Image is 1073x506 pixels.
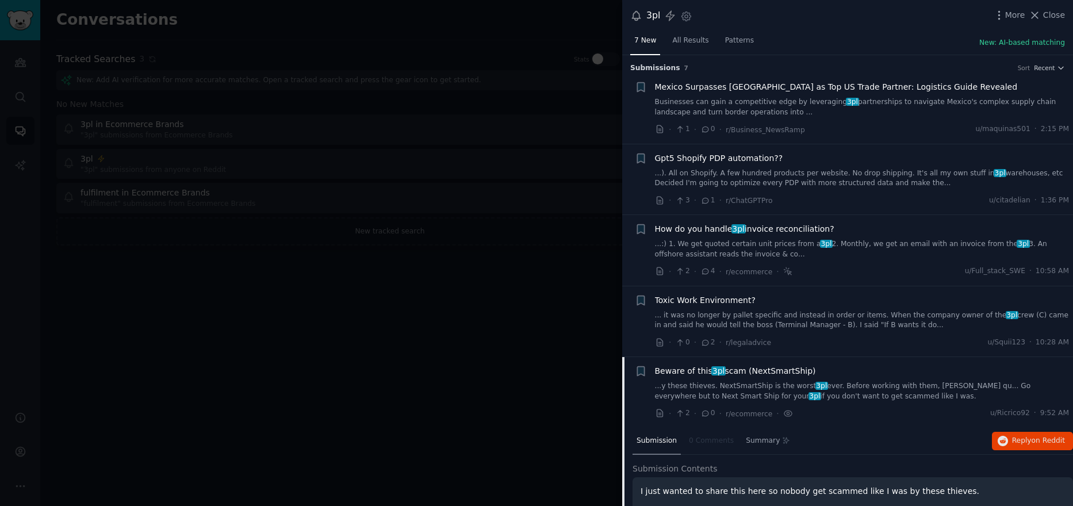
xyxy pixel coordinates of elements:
[655,381,1070,401] a: ...y these thieves. NextSmartShip is the worst3plever. Before working with them, [PERSON_NAME] qu...
[700,338,715,348] span: 2
[776,266,779,278] span: ·
[979,38,1065,48] button: New: AI-based matching
[1034,124,1037,135] span: ·
[694,336,696,348] span: ·
[668,32,712,55] a: All Results
[700,266,715,277] span: 4
[1041,195,1069,206] span: 1:36 PM
[726,126,805,134] span: r/Business_NewsRamp
[684,64,688,71] span: 7
[655,168,1070,189] a: ...). All on Shopify. A few hundred products per website. No drop shipping. It's all my own stuff...
[993,9,1025,21] button: More
[1017,240,1029,248] span: 3pl
[815,382,828,390] span: 3pl
[675,195,689,206] span: 3
[1034,64,1055,72] span: Recent
[675,408,689,419] span: 2
[655,365,816,377] a: Beware of this3plscam (NextSmartShip)
[726,410,772,418] span: r/ecommerce
[989,195,1030,206] span: u/citadelian
[694,194,696,206] span: ·
[988,338,1025,348] span: u/Squii123
[1012,436,1065,446] span: Reply
[746,436,780,446] span: Summary
[655,97,1070,117] a: Businesses can gain a competitive edge by leveraging3plpartnerships to navigate Mexico's complex ...
[655,310,1070,331] a: ... it was no longer by pallet specific and instead in order or items. When the company owner of ...
[721,32,758,55] a: Patterns
[669,194,671,206] span: ·
[1006,311,1018,319] span: 3pl
[675,124,689,135] span: 1
[726,197,773,205] span: r/ChatGPTPro
[655,365,816,377] span: Beware of this scam (NextSmartShip)
[669,124,671,136] span: ·
[675,338,689,348] span: 0
[820,240,833,248] span: 3pl
[669,336,671,348] span: ·
[700,195,715,206] span: 1
[1005,9,1025,21] span: More
[630,63,680,74] span: Submission s
[719,124,722,136] span: ·
[1036,266,1069,277] span: 10:58 AM
[992,432,1073,450] button: Replyon Reddit
[990,408,1030,419] span: u/Ricrico92
[726,339,771,347] span: r/legaladvice
[655,152,783,164] a: Gpt5 Shopify PDP automation??
[669,266,671,278] span: ·
[669,408,671,420] span: ·
[1034,408,1036,419] span: ·
[719,336,722,348] span: ·
[1041,124,1069,135] span: 2:15 PM
[1034,195,1037,206] span: ·
[776,408,779,420] span: ·
[694,124,696,136] span: ·
[719,408,722,420] span: ·
[637,436,677,446] span: Submission
[655,239,1070,259] a: ...:) 1. We get quoted certain unit prices from a3pl2. Monthly, we get an email with an invoice f...
[675,266,689,277] span: 2
[655,294,756,306] a: Toxic Work Environment?
[1018,64,1030,72] div: Sort
[700,408,715,419] span: 0
[655,223,834,235] span: How do you handle invoice reconciliation?
[694,408,696,420] span: ·
[975,124,1030,135] span: u/maquinas501
[641,485,1065,497] p: I just wanted to share this here so nobody get scammed like I was by these thieves.
[1029,338,1032,348] span: ·
[633,463,718,475] span: Submission Contents
[994,169,1006,177] span: 3pl
[1034,64,1065,72] button: Recent
[965,266,1025,277] span: u/Full_stack_SWE
[808,392,821,400] span: 3pl
[1032,436,1065,444] span: on Reddit
[1029,9,1065,21] button: Close
[694,266,696,278] span: ·
[1029,266,1032,277] span: ·
[672,36,708,46] span: All Results
[655,223,834,235] a: How do you handle3plinvoice reconciliation?
[634,36,656,46] span: 7 New
[1036,338,1069,348] span: 10:28 AM
[1040,408,1069,419] span: 9:52 AM
[711,366,726,375] span: 3pl
[719,266,722,278] span: ·
[1043,9,1065,21] span: Close
[846,98,859,106] span: 3pl
[646,9,660,23] div: 3pl
[630,32,660,55] a: 7 New
[655,81,1018,93] a: Mexico Surpasses [GEOGRAPHIC_DATA] as Top US Trade Partner: Logistics Guide Revealed
[731,224,746,233] span: 3pl
[719,194,722,206] span: ·
[700,124,715,135] span: 0
[726,268,772,276] span: r/ecommerce
[725,36,754,46] span: Patterns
